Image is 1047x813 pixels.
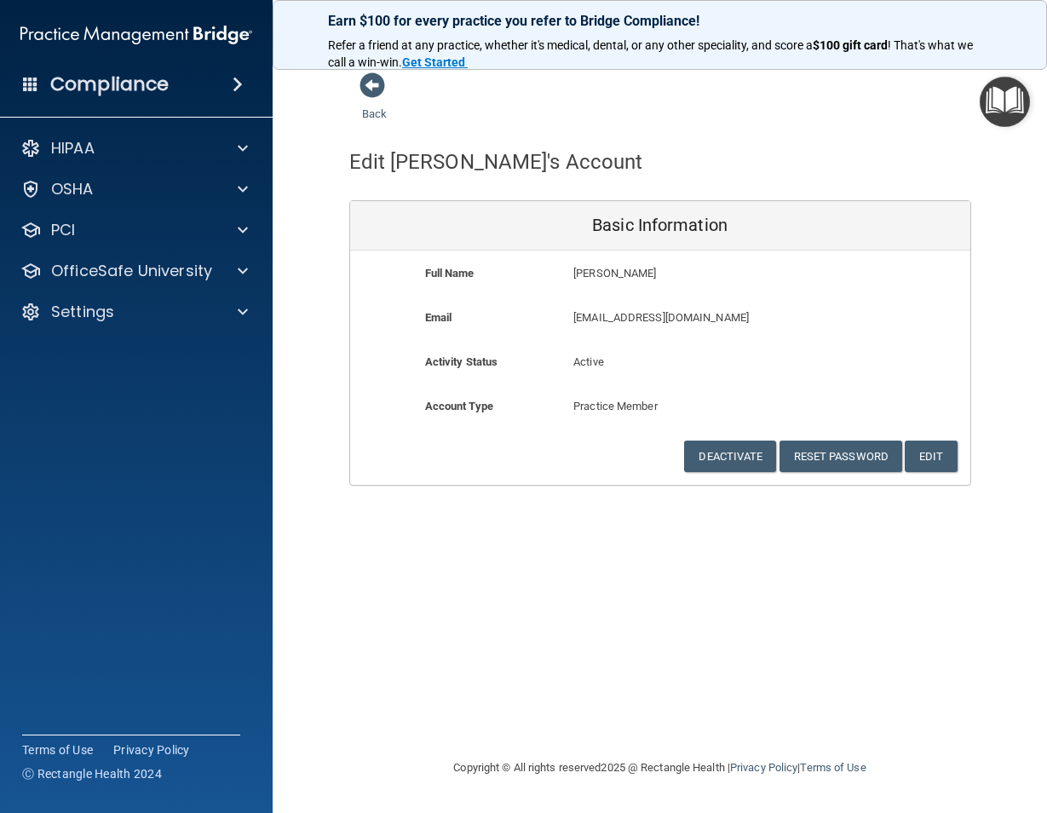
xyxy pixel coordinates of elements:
b: Full Name [425,267,475,280]
p: Active [573,352,746,372]
h4: Compliance [50,72,169,96]
button: Edit [905,441,957,472]
span: Refer a friend at any practice, whether it's medical, dental, or any other speciality, and score a [328,38,813,52]
button: Reset Password [779,441,902,472]
button: Open Resource Center [980,77,1030,127]
span: ! That's what we call a win-win. [328,38,975,69]
strong: Get Started [402,55,465,69]
a: Terms of Use [800,761,866,774]
strong: $100 gift card [813,38,888,52]
a: OSHA [20,179,248,199]
p: HIPAA [51,138,95,159]
a: Settings [20,302,248,322]
a: Privacy Policy [113,741,190,758]
div: Basic Information [350,201,970,251]
a: Get Started [402,55,468,69]
p: PCI [51,220,75,240]
a: PCI [20,220,248,240]
p: Settings [51,302,114,322]
a: HIPAA [20,138,248,159]
a: Back [362,87,387,120]
b: Activity Status [425,355,498,368]
a: Privacy Policy [730,761,797,774]
p: Earn $100 for every practice you refer to Bridge Compliance! [328,13,992,29]
span: Ⓒ Rectangle Health 2024 [22,765,162,782]
h4: Edit [PERSON_NAME]'s Account [349,151,643,173]
p: OfficeSafe University [51,261,212,281]
b: Account Type [425,400,493,412]
p: Practice Member [573,396,746,417]
img: PMB logo [20,18,252,52]
b: Email [425,311,452,324]
div: Copyright © All rights reserved 2025 @ Rectangle Health | | [349,741,971,795]
p: [EMAIL_ADDRESS][DOMAIN_NAME] [573,308,845,328]
a: OfficeSafe University [20,261,248,281]
p: OSHA [51,179,94,199]
p: [PERSON_NAME] [573,263,845,284]
a: Terms of Use [22,741,93,758]
button: Deactivate [684,441,776,472]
